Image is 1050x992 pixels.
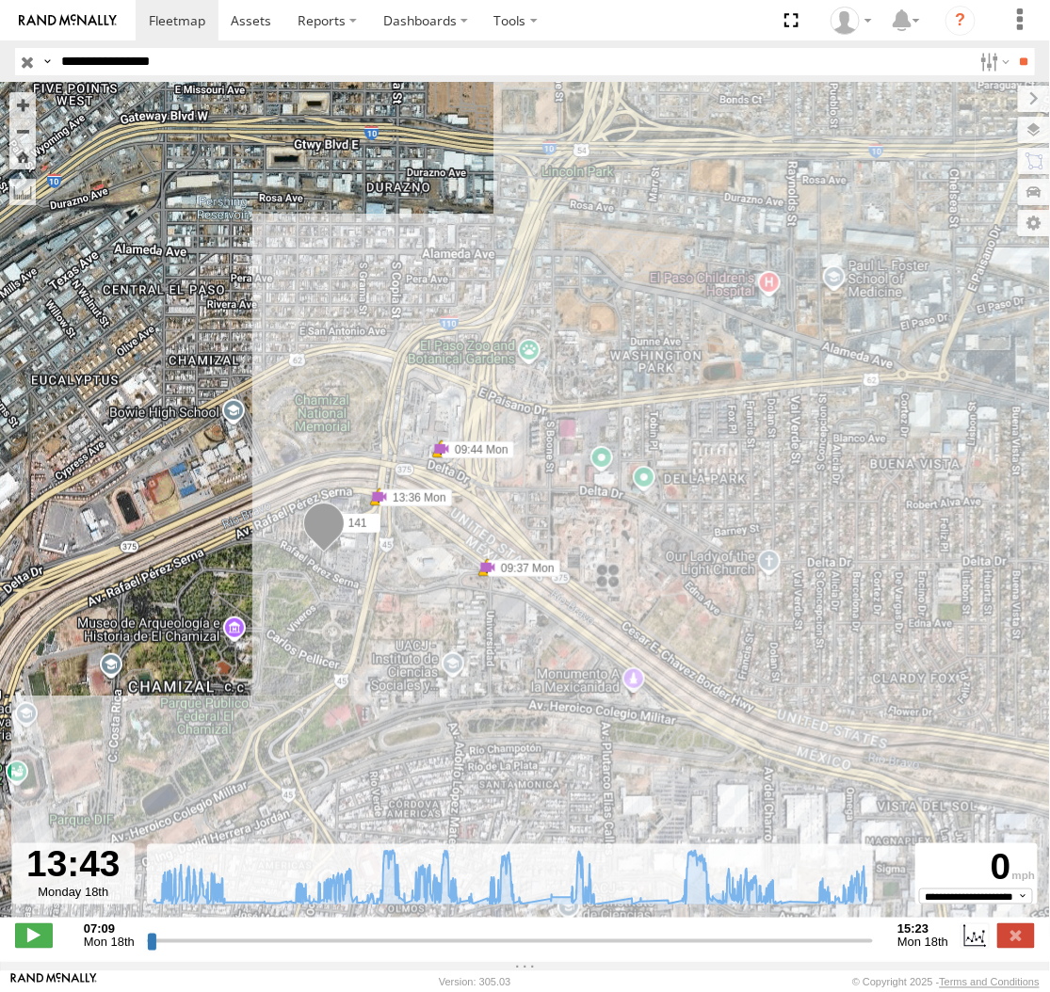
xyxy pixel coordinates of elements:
[84,936,135,950] span: Mon 18th Aug 2025
[9,92,36,118] button: Zoom in
[945,6,976,36] i: ?
[940,977,1040,988] a: Terms and Conditions
[380,489,452,506] label: 13:36 Mon
[19,14,117,27] img: rand-logo.svg
[9,144,36,169] button: Zoom Home
[973,48,1013,75] label: Search Filter Options
[10,973,97,992] a: Visit our Website
[897,936,948,950] span: Mon 18th Aug 2025
[997,923,1035,948] label: Close
[9,118,36,144] button: Zoom out
[439,977,510,988] div: Version: 305.03
[40,48,55,75] label: Search Query
[824,7,879,35] div: Fernando Valdez
[347,517,366,530] span: 141
[1018,210,1050,236] label: Map Settings
[84,921,135,936] strong: 07:09
[9,179,36,205] label: Measure
[15,923,53,948] label: Play/Stop
[852,977,1040,988] div: © Copyright 2025 -
[488,560,560,577] label: 09:37 Mon
[442,441,514,458] label: 09:44 Mon
[918,846,1035,888] div: 0
[897,921,948,936] strong: 15:23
